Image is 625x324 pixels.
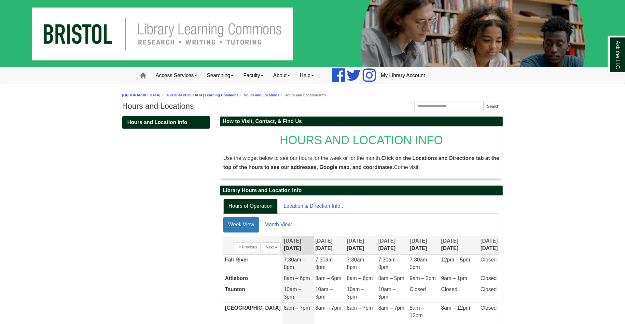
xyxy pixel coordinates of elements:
[223,303,282,321] td: [GEOGRAPHIC_DATA]
[376,67,430,84] a: My Library Account
[378,305,404,311] span: 8am – 7pm
[479,236,499,254] th: [DATE]
[223,217,259,232] a: Week View
[315,305,341,311] span: 8am – 7pm
[315,257,337,270] span: 7:30am – 8pm
[410,257,432,270] span: 7:30am – 5pm
[378,287,396,300] span: 10am – 3pm
[122,116,210,129] div: Guide Pages
[410,275,436,281] span: 9am – 2pm
[315,275,341,281] span: 8am – 6pm
[122,92,503,98] nav: breadcrumb
[268,67,295,84] a: About
[314,236,345,254] th: [DATE]
[122,102,503,111] h1: Hours and Locations
[284,275,310,281] span: 8am – 6pm
[151,67,202,84] a: Access Services
[259,217,296,232] a: Month View
[408,236,440,254] th: [DATE]
[347,275,373,281] span: 8am – 6pm
[441,257,470,262] span: 12pm – 5pm
[220,186,503,196] h2: Library Hours and Location Info
[410,287,426,292] span: Closed
[223,155,499,170] span: Use the widget below to see our hours for the week or for the month. Come visit!
[439,236,479,254] th: [DATE]
[235,242,261,252] button: « Previous
[280,134,443,147] span: HOURS AND LOCATION INFO
[345,236,377,254] th: [DATE]
[480,287,497,292] span: Closed
[347,287,364,300] span: 10am – 3pm
[378,257,400,270] span: 7:30am – 8pm
[410,238,427,244] span: [DATE]
[377,236,408,254] th: [DATE]
[483,102,503,111] button: Search
[480,275,497,281] span: Closed
[347,257,368,270] span: 7:30am – 8pm
[284,257,306,270] span: 7:30am – 8pm
[441,305,470,311] span: 8am – 12pm
[282,236,314,254] th: [DATE]
[284,238,301,244] span: [DATE]
[315,287,333,300] span: 10am – 3pm
[295,67,319,84] a: Help
[223,284,282,303] td: Taunton
[284,287,301,300] span: 10am – 3pm
[378,238,396,244] span: [DATE]
[441,287,457,292] span: Closed
[441,238,458,244] span: [DATE]
[166,93,239,97] a: [GEOGRAPHIC_DATA] Learning Commons
[279,92,326,98] li: Hours and Location Info
[244,93,279,97] a: Hours and Locations
[480,238,498,244] span: [DATE]
[122,116,210,129] a: Hours and Location Info
[122,93,160,97] a: [GEOGRAPHIC_DATA]
[480,257,497,262] span: Closed
[220,117,503,127] h2: How to Visit, Contact, & Find Us
[223,155,499,170] strong: Click on the Locations and Directions tab at the top of the hours to see our addresses, Google ma...
[127,120,187,125] span: Hours and Location Info
[347,238,364,244] span: [DATE]
[480,305,497,311] span: Closed
[347,305,373,311] span: 8am – 7pm
[202,67,238,84] a: Searching
[441,275,467,281] span: 9am – 1pm
[284,305,310,311] span: 8am – 7pm
[223,273,282,284] td: Attleboro
[315,238,333,244] span: [DATE]
[223,255,282,273] td: Fall River
[410,305,424,318] span: 8am – 12pm
[223,199,278,214] a: Hours of Operation
[262,242,281,252] button: Next »
[238,67,268,84] a: Faculty
[378,275,404,281] span: 8am – 5pm
[278,199,350,214] a: Location & Direction Info...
